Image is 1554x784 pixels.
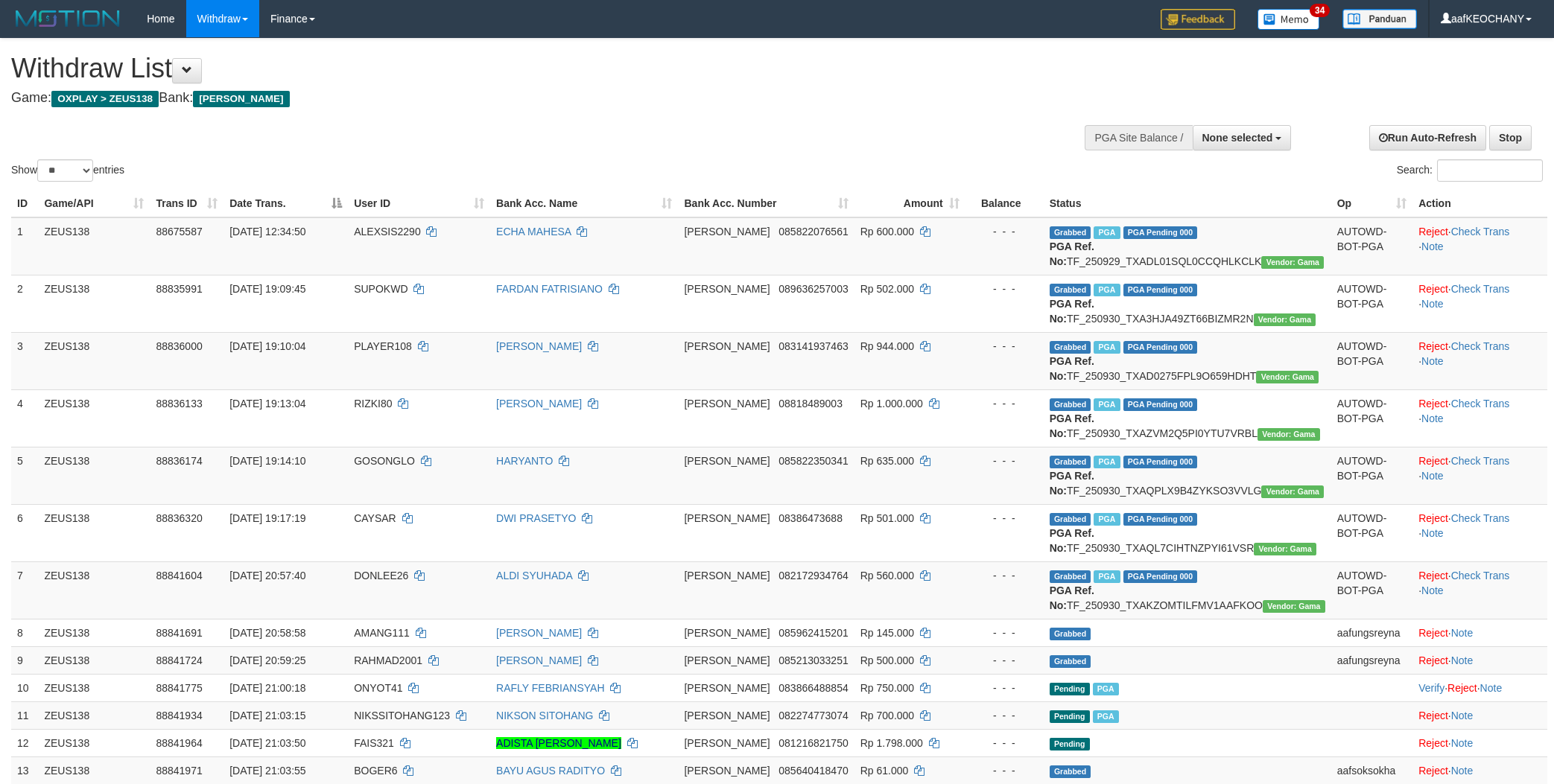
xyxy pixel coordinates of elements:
[156,654,202,666] span: 88841724
[38,756,150,784] td: ZEUS138
[354,340,412,352] span: PLAYER108
[778,398,843,409] span: Copy 08818489003 to clipboard
[1412,619,1547,646] td: ·
[1437,159,1543,182] input: Search:
[354,398,392,409] span: RIZKI80
[1093,710,1119,723] span: Marked by aafkaynarin
[1412,275,1547,332] td: · ·
[11,756,38,784] td: 13
[354,682,402,694] span: ONYOT41
[684,654,770,666] span: [PERSON_NAME]
[1261,485,1324,498] span: Vendor URL: https://trx31.1velocity.biz
[971,453,1038,468] div: - - -
[1418,570,1448,581] a: Reject
[1094,226,1120,239] span: Marked by aafpengsreynich
[1421,298,1444,310] a: Note
[11,275,38,332] td: 2
[1342,9,1417,29] img: panduan.png
[1050,226,1091,239] span: Grabbed
[11,389,38,447] td: 4
[37,159,93,182] select: Showentries
[684,627,770,639] span: [PERSON_NAME]
[496,455,553,467] a: HARYANTO
[496,398,582,409] a: [PERSON_NAME]
[1044,389,1331,447] td: TF_250930_TXAZVM2Q5PI0YTU7VRBL
[1263,600,1325,613] span: Vendor URL: https://trx31.1velocity.biz
[1451,627,1474,639] a: Note
[11,447,38,504] td: 5
[354,226,421,238] span: ALEXSIS2290
[156,226,202,238] span: 88675587
[1331,561,1412,619] td: AUTOWD-BOT-PGA
[490,190,678,217] th: Bank Acc. Name: activate to sort column ascending
[11,619,38,646] td: 8
[1050,655,1091,668] span: Grabbed
[496,226,571,238] a: ECHA MAHESA
[229,398,305,409] span: [DATE] 19:13:04
[1050,240,1094,267] b: PGA Ref. No:
[778,737,848,749] span: Copy 081216821750 to clipboard
[1310,4,1330,17] span: 34
[1123,226,1198,239] span: PGA Pending
[1421,240,1444,252] a: Note
[678,190,854,217] th: Bank Acc. Number: activate to sort column ascending
[778,570,848,581] span: Copy 082172934764 to clipboard
[11,159,124,182] label: Show entries
[854,190,965,217] th: Amount: activate to sort column ascending
[11,190,38,217] th: ID
[156,737,202,749] span: 88841964
[1489,125,1532,150] a: Stop
[496,570,572,581] a: ALDI SYUHADA
[860,737,923,749] span: Rp 1.798.000
[778,765,848,777] span: Copy 085640418470 to clipboard
[1451,710,1474,721] a: Note
[860,627,914,639] span: Rp 145.000
[971,511,1038,526] div: - - -
[1418,765,1448,777] a: Reject
[778,226,848,238] span: Copy 085822076561 to clipboard
[778,654,848,666] span: Copy 085213033251 to clipboard
[1369,125,1486,150] a: Run Auto-Refresh
[1447,682,1477,694] a: Reject
[229,627,305,639] span: [DATE] 20:58:58
[1050,738,1090,750] span: Pending
[38,504,150,561] td: ZEUS138
[38,275,150,332] td: ZEUS138
[1421,584,1444,596] a: Note
[1050,628,1091,640] span: Grabbed
[1418,283,1448,295] a: Reject
[156,398,202,409] span: 88836133
[1044,561,1331,619] td: TF_250930_TXAKZOMTILFMV1AAFKOO
[1256,371,1319,383] span: Vendor URL: https://trx31.1velocity.biz
[1254,543,1316,555] span: Vendor URL: https://trx31.1velocity.biz
[1044,447,1331,504] td: TF_250930_TXAQPLX9B4ZYKSO3VVLG
[1451,765,1474,777] a: Note
[684,682,770,694] span: [PERSON_NAME]
[1123,284,1198,296] span: PGA Pending
[11,701,38,729] td: 11
[1161,9,1235,30] img: Feedback.jpg
[156,455,202,467] span: 88836174
[1085,125,1192,150] div: PGA Site Balance /
[496,512,576,524] a: DWI PRASETYO
[1050,527,1094,554] b: PGA Ref. No:
[156,710,202,721] span: 88841934
[1050,765,1091,778] span: Grabbed
[1451,283,1510,295] a: Check Trans
[1050,710,1090,723] span: Pending
[1050,584,1094,611] b: PGA Ref. No:
[38,447,150,504] td: ZEUS138
[971,281,1038,296] div: - - -
[229,765,305,777] span: [DATE] 21:03:55
[971,736,1038,750] div: - - -
[11,91,1021,106] h4: Game: Bank:
[1418,737,1448,749] a: Reject
[1418,226,1448,238] a: Reject
[38,674,150,701] td: ZEUS138
[860,710,914,721] span: Rp 700.000
[229,455,305,467] span: [DATE] 19:14:10
[1050,298,1094,325] b: PGA Ref. No:
[1480,682,1503,694] a: Note
[1331,217,1412,275] td: AUTOWD-BOT-PGA
[1451,455,1510,467] a: Check Trans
